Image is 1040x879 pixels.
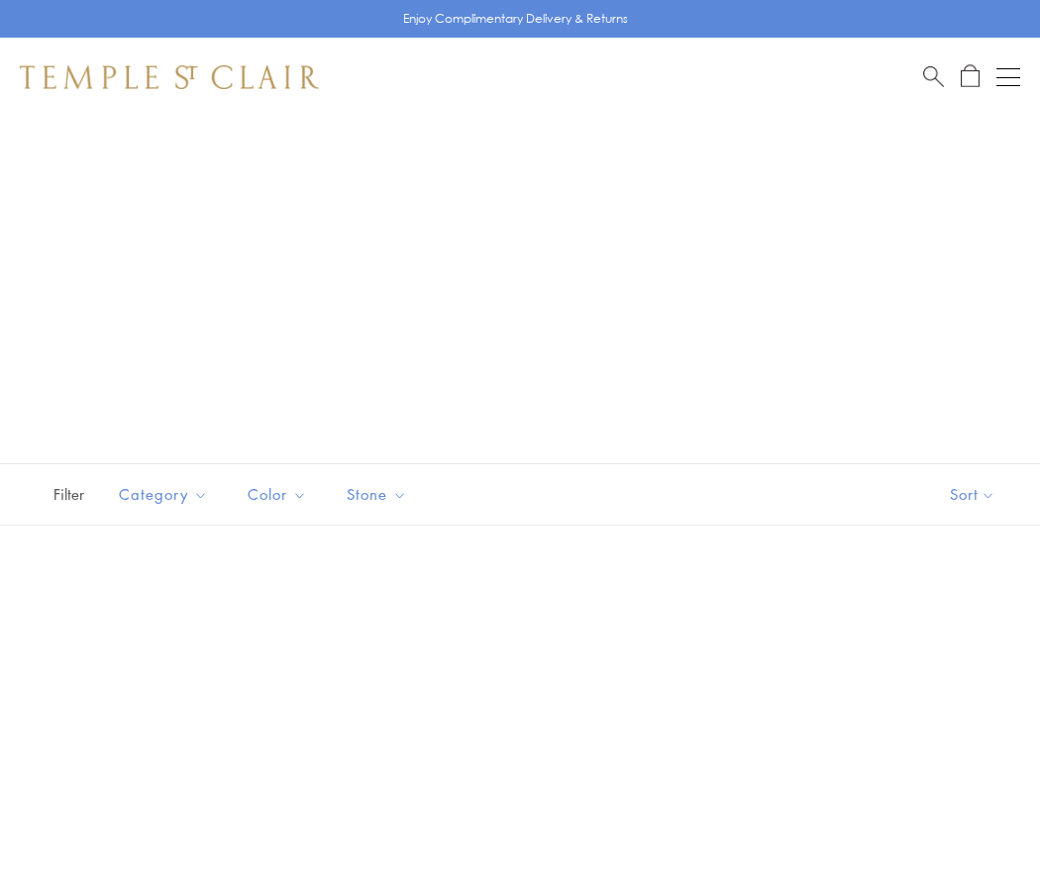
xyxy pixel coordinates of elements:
[104,472,223,517] button: Category
[332,472,422,517] button: Stone
[233,472,322,517] button: Color
[238,482,322,507] span: Color
[961,64,980,89] a: Open Shopping Bag
[109,482,223,507] span: Category
[923,64,944,89] a: Search
[337,482,422,507] span: Stone
[20,65,319,89] img: Temple St. Clair
[996,65,1020,89] button: Open navigation
[403,9,628,29] p: Enjoy Complimentary Delivery & Returns
[905,464,1040,525] button: Show sort by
